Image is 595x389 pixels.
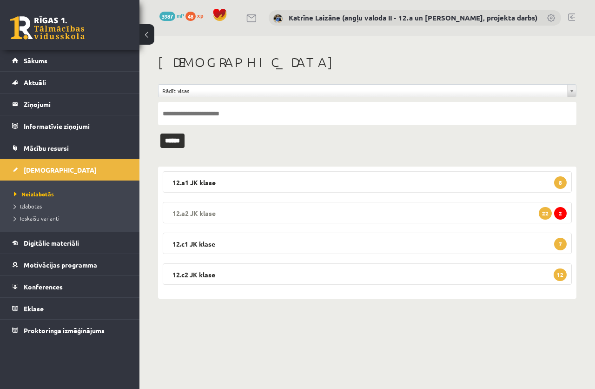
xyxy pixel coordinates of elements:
a: Rādīt visas [159,85,576,97]
a: Sākums [12,50,128,71]
span: 2 [554,207,567,220]
span: 22 [539,207,552,220]
span: Neizlabotās [14,190,54,198]
span: [DEMOGRAPHIC_DATA] [24,166,97,174]
span: 48 [185,12,196,21]
span: Rādīt visas [162,85,564,97]
a: Proktoringa izmēģinājums [12,320,128,341]
span: Motivācijas programma [24,261,97,269]
a: Ieskaišu varianti [14,214,130,222]
span: 3987 [159,12,175,21]
legend: 12.a2 JK klase [163,202,572,223]
span: mP [177,12,184,19]
a: Katrīne Laizāne (angļu valoda II - 12.a un [PERSON_NAME], projekta darbs) [289,13,537,22]
span: Digitālie materiāli [24,239,79,247]
span: Konferences [24,282,63,291]
span: Sākums [24,56,47,65]
a: Konferences [12,276,128,297]
legend: Informatīvie ziņojumi [24,115,128,137]
a: Rīgas 1. Tālmācības vidusskola [10,16,85,40]
a: [DEMOGRAPHIC_DATA] [12,159,128,181]
span: Ieskaišu varianti [14,215,59,222]
span: 7 [554,238,567,250]
a: Izlabotās [14,202,130,210]
legend: 12.c2 JK klase [163,263,572,285]
span: Eklase [24,304,44,313]
a: Digitālie materiāli [12,232,128,254]
img: Katrīne Laizāne (angļu valoda II - 12.a un c. klase, projekta darbs) [273,14,283,23]
a: Aktuāli [12,72,128,93]
a: 48 xp [185,12,208,19]
a: Mācību resursi [12,137,128,159]
span: 12 [554,268,567,281]
a: Informatīvie ziņojumi [12,115,128,137]
legend: Ziņojumi [24,94,128,115]
a: Motivācijas programma [12,254,128,275]
a: Ziņojumi [12,94,128,115]
legend: 12.a1 JK klase [163,171,572,193]
span: Proktoringa izmēģinājums [24,326,105,335]
span: 8 [554,176,567,189]
a: Neizlabotās [14,190,130,198]
span: xp [197,12,203,19]
legend: 12.c1 JK klase [163,233,572,254]
a: Eklase [12,298,128,319]
span: Aktuāli [24,78,46,87]
span: Izlabotās [14,202,42,210]
a: 3987 mP [159,12,184,19]
span: Mācību resursi [24,144,69,152]
h1: [DEMOGRAPHIC_DATA] [158,54,576,70]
